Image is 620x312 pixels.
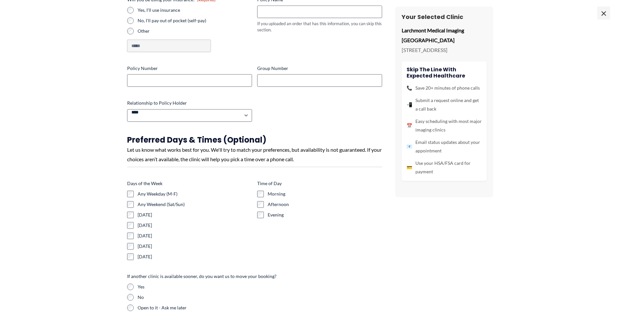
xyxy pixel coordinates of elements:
h3: Your Selected Clinic [402,13,487,21]
label: Open to it - Ask me later [138,304,382,311]
label: Morning [268,191,382,197]
li: Submit a request online and get a call back [407,96,482,113]
li: Use your HSA/FSA card for payment [407,159,482,176]
p: Larchmont Medical Imaging [GEOGRAPHIC_DATA] [402,26,487,45]
span: 📅 [407,121,412,130]
legend: If another clinic is available sooner, do you want us to move your booking? [127,273,276,280]
label: [DATE] [138,253,252,260]
label: Any Weekend (Sat/Sun) [138,201,252,208]
label: Relationship to Policy Holder [127,100,252,106]
label: [DATE] [138,222,252,229]
span: 📲 [407,100,412,109]
span: 💳 [407,163,412,172]
label: No, I'll pay out of pocket (self-pay) [138,17,252,24]
label: Evening [268,212,382,218]
div: Let us know what works best for you. We'll try to match your preferences, but availability is not... [127,145,382,164]
label: [DATE] [138,243,252,250]
span: × [597,7,610,20]
label: [DATE] [138,212,252,218]
label: Any Weekday (M-F) [138,191,252,197]
span: 📞 [407,84,412,92]
legend: Time of Day [257,180,282,187]
li: Save 20+ minutes of phone calls [407,84,482,92]
li: Easy scheduling with most major imaging clinics [407,117,482,134]
label: No [138,294,382,301]
h3: Preferred Days & Times (Optional) [127,135,382,145]
label: [DATE] [138,233,252,239]
label: Group Number [257,65,382,72]
legend: Days of the Week [127,180,162,187]
h4: Skip the line with Expected Healthcare [407,66,482,79]
li: Email status updates about your appointment [407,138,482,155]
span: 📧 [407,142,412,151]
label: Yes, I'll use insurance [138,7,252,13]
input: Other Choice, please specify [127,40,211,52]
div: If you uploaded an order that has this information, you can skip this section. [257,21,382,33]
label: Yes [138,284,382,290]
label: Other [138,28,252,34]
p: [STREET_ADDRESS] [402,45,487,55]
label: Policy Number [127,65,252,72]
label: Afternoon [268,201,382,208]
